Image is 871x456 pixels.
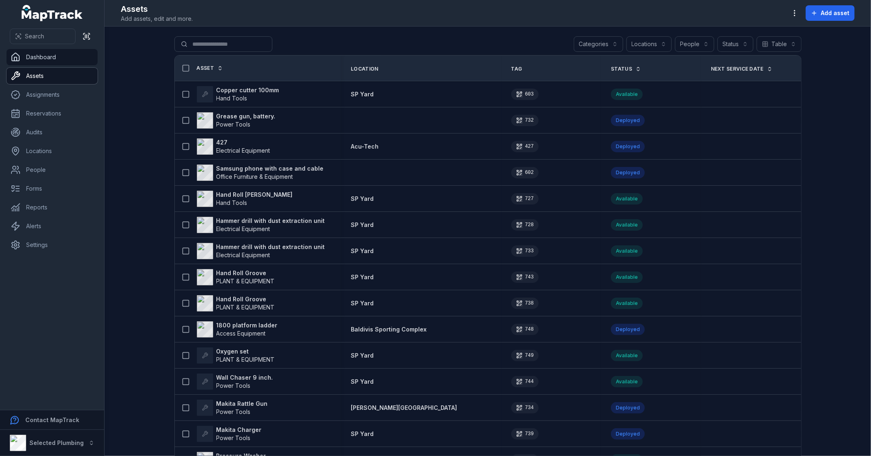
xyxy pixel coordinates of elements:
span: Status [611,66,632,72]
div: Available [611,89,643,100]
a: SP Yard [351,378,374,386]
a: SP Yard [351,299,374,307]
div: 749 [511,350,539,361]
span: Hand Tools [216,95,247,102]
span: SP Yard [351,91,374,98]
strong: Hand Roll [PERSON_NAME] [216,191,293,199]
strong: 1800 platform ladder [216,321,278,329]
a: Wall Chaser 9 inch.Power Tools [197,374,273,390]
span: PLANT & EQUIPMENT [216,278,275,285]
a: Hand Roll GroovePLANT & EQUIPMENT [197,269,275,285]
span: Next Service Date [711,66,764,72]
button: Categories [574,36,623,52]
div: Available [611,298,643,309]
strong: Copper cutter 100mm [216,86,279,94]
div: Available [611,245,643,257]
a: Hand Roll GroovePLANT & EQUIPMENT [197,295,275,311]
button: Locations [626,36,672,52]
a: Makita Rattle GunPower Tools [197,400,268,416]
div: Deployed [611,115,645,126]
h2: Assets [121,3,193,15]
div: 743 [511,271,539,283]
div: Deployed [611,141,645,152]
a: SP Yard [351,90,374,98]
a: SP Yard [351,195,374,203]
a: Alerts [7,218,98,234]
a: Settings [7,237,98,253]
span: Power Tools [216,382,251,389]
a: Makita ChargerPower Tools [197,426,262,442]
span: Hand Tools [216,199,247,206]
div: 744 [511,376,539,387]
button: Search [10,29,76,44]
div: 728 [511,219,539,231]
a: Copper cutter 100mmHand Tools [197,86,279,102]
div: Available [611,219,643,231]
a: 1800 platform ladderAccess Equipment [197,321,278,338]
span: SP Yard [351,274,374,280]
span: Electrical Equipment [216,225,270,232]
button: Status [717,36,753,52]
a: SP Yard [351,430,374,438]
strong: Oxygen set [216,347,275,356]
div: Deployed [611,324,645,335]
span: Electrical Equipment [216,147,270,154]
a: Forms [7,180,98,197]
span: Access Equipment [216,330,266,337]
div: Deployed [611,402,645,414]
a: Hammer drill with dust extraction unitElectrical Equipment [197,243,325,259]
a: Next Service Date [711,66,773,72]
span: Asset [197,65,214,71]
a: MapTrack [22,5,83,21]
div: Available [611,193,643,205]
a: Asset [197,65,223,71]
a: Assets [7,68,98,84]
a: 427Electrical Equipment [197,138,270,155]
button: Add asset [806,5,855,21]
a: Grease gun, battery.Power Tools [197,112,276,129]
a: Dashboard [7,49,98,65]
div: 739 [511,428,539,440]
span: Acu-Tech [351,143,379,150]
strong: Hand Roll Groove [216,295,275,303]
span: Search [25,32,44,40]
span: PLANT & EQUIPMENT [216,304,275,311]
div: Available [611,376,643,387]
span: Electrical Equipment [216,251,270,258]
span: PLANT & EQUIPMENT [216,356,275,363]
a: Hand Roll [PERSON_NAME]Hand Tools [197,191,293,207]
div: 733 [511,245,539,257]
a: Hammer drill with dust extraction unitElectrical Equipment [197,217,325,233]
div: Available [611,271,643,283]
strong: Selected Plumbing [29,439,84,446]
span: SP Yard [351,378,374,385]
strong: Wall Chaser 9 inch. [216,374,273,382]
span: SP Yard [351,195,374,202]
div: Available [611,350,643,361]
span: Add assets, edit and more. [121,15,193,23]
div: 734 [511,402,539,414]
div: 732 [511,115,539,126]
a: Assignments [7,87,98,103]
span: SP Yard [351,352,374,359]
div: 603 [511,89,539,100]
strong: Makita Charger [216,426,262,434]
div: Deployed [611,167,645,178]
strong: Hand Roll Groove [216,269,275,277]
span: Office Furniture & Equipment [216,173,293,180]
strong: Hammer drill with dust extraction unit [216,217,325,225]
span: SP Yard [351,430,374,437]
span: Power Tools [216,121,251,128]
a: SP Yard [351,273,374,281]
a: [PERSON_NAME][GEOGRAPHIC_DATA] [351,404,457,412]
a: Oxygen setPLANT & EQUIPMENT [197,347,275,364]
span: Location [351,66,378,72]
span: Power Tools [216,408,251,415]
a: SP Yard [351,351,374,360]
button: Table [757,36,802,52]
a: People [7,162,98,178]
span: [PERSON_NAME][GEOGRAPHIC_DATA] [351,404,457,411]
strong: Contact MapTrack [25,416,79,423]
span: Baldivis Sporting Complex [351,326,427,333]
a: Acu-Tech [351,142,379,151]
